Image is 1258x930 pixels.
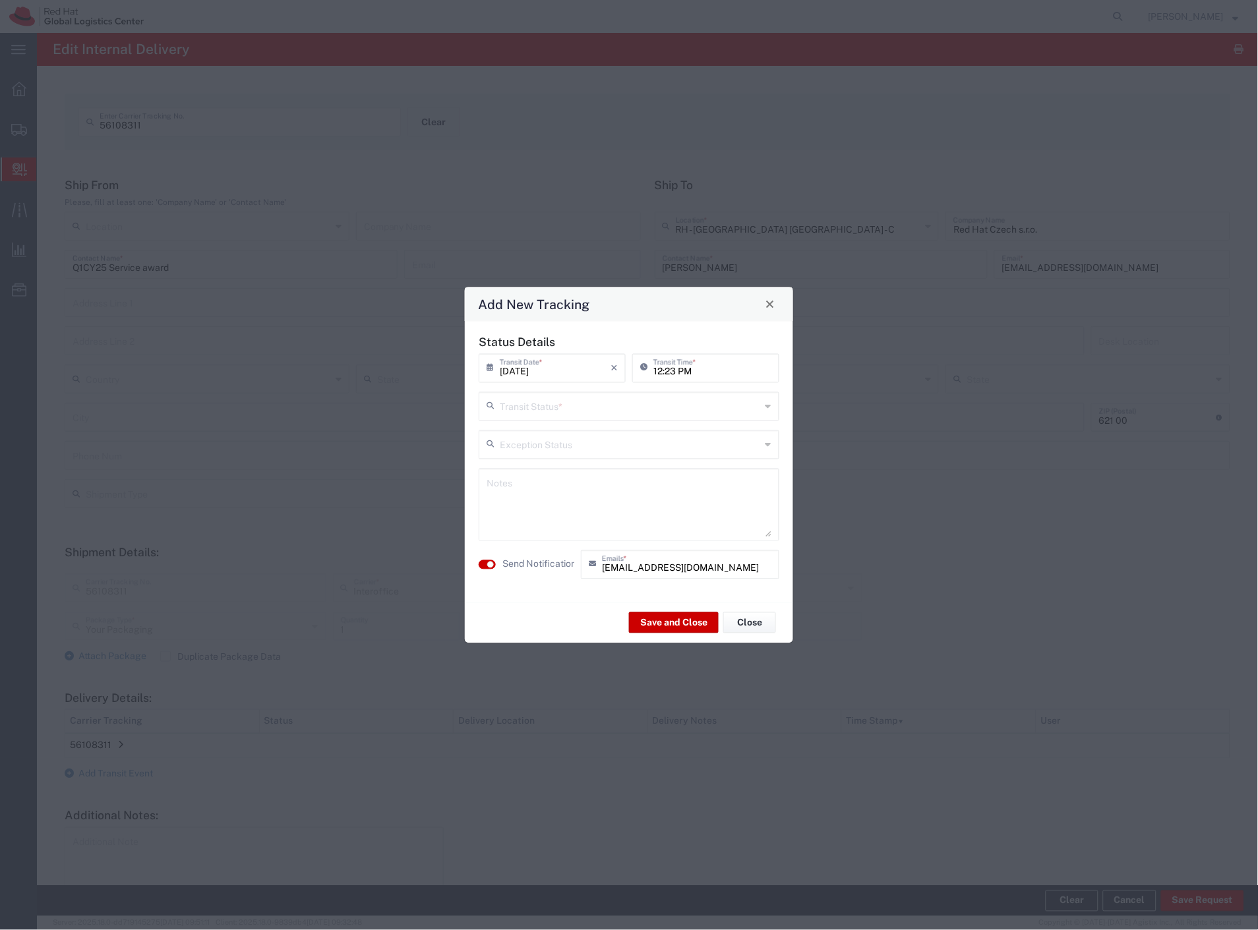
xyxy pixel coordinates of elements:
[479,335,779,349] h5: Status Details
[479,295,590,314] h4: Add New Tracking
[502,558,576,571] label: Send Notification
[611,357,618,378] i: ×
[723,612,776,633] button: Close
[629,612,719,633] button: Save and Close
[502,558,574,571] agx-label: Send Notification
[761,295,779,313] button: Close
